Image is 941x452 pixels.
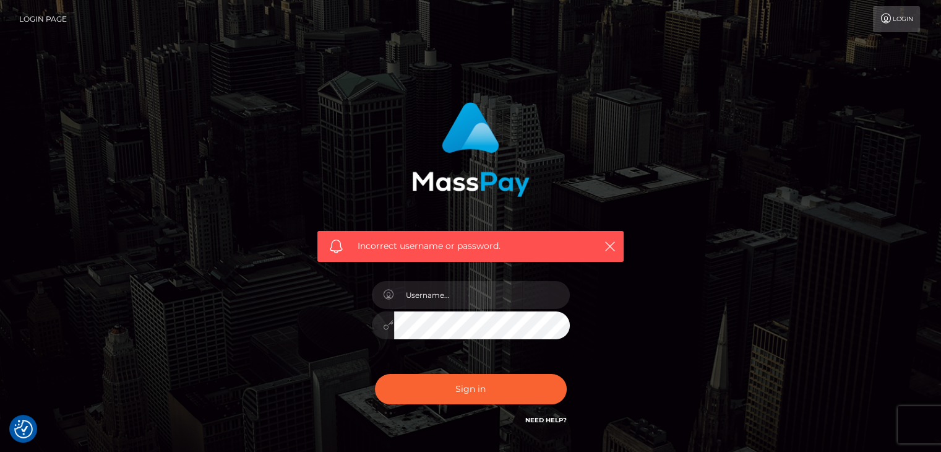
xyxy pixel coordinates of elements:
[873,6,920,32] a: Login
[14,420,33,438] img: Revisit consent button
[412,102,530,197] img: MassPay Login
[14,420,33,438] button: Consent Preferences
[19,6,67,32] a: Login Page
[358,240,583,253] span: Incorrect username or password.
[375,374,567,404] button: Sign in
[394,281,570,309] input: Username...
[525,416,567,424] a: Need Help?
